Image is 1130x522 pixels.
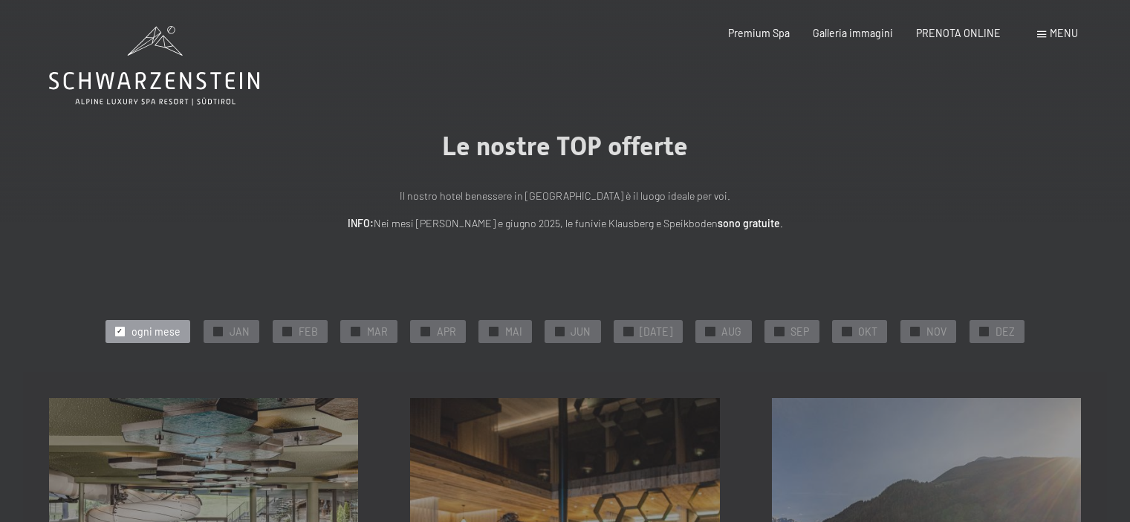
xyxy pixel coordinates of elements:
span: OKT [858,324,877,339]
span: ✓ [284,327,290,336]
span: ✓ [490,327,496,336]
strong: sono gratuite [718,217,780,229]
a: PRENOTA ONLINE [916,27,1001,39]
span: ✓ [912,327,918,336]
span: AUG [721,324,741,339]
span: ✓ [422,327,428,336]
strong: INFO: [348,217,374,229]
span: JUN [571,324,591,339]
p: Nei mesi [PERSON_NAME] e giugno 2025, le funivie Klausberg e Speikboden . [238,215,892,232]
span: SEP [790,324,809,339]
span: [DATE] [640,324,672,339]
span: APR [437,324,456,339]
span: ✓ [215,327,221,336]
p: Il nostro hotel benessere in [GEOGRAPHIC_DATA] è il luogo ideale per voi. [238,188,892,205]
span: ogni mese [131,324,181,339]
span: ✓ [352,327,358,336]
span: NOV [926,324,946,339]
a: Premium Spa [728,27,790,39]
span: ✓ [626,327,631,336]
span: MAI [505,324,522,339]
span: JAN [230,324,250,339]
span: DEZ [996,324,1015,339]
span: ✓ [981,327,987,336]
span: MAR [367,324,388,339]
a: Galleria immagini [813,27,893,39]
span: ✓ [117,327,123,336]
span: ✓ [776,327,782,336]
span: Menu [1050,27,1078,39]
span: ✓ [556,327,562,336]
span: FEB [299,324,318,339]
span: Le nostre TOP offerte [442,131,688,161]
span: ✓ [707,327,713,336]
span: ✓ [844,327,850,336]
